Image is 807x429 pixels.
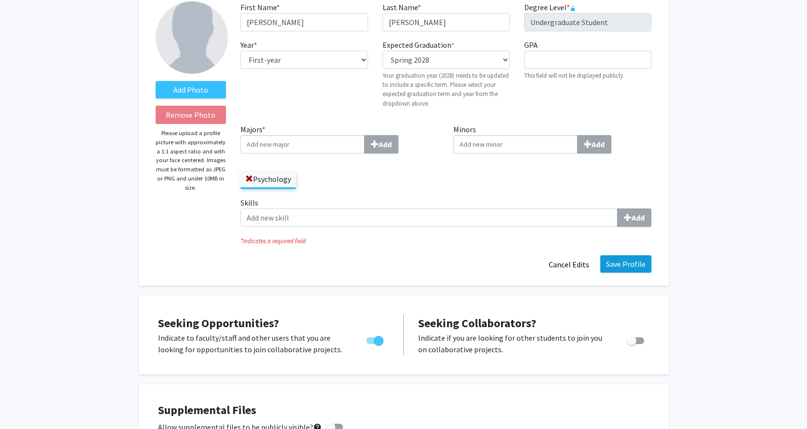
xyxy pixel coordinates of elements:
label: Skills [240,197,651,227]
iframe: Chat [7,386,41,422]
p: Indicate if you are looking for other students to join you on collaborative projects. [418,332,609,355]
button: Minors [577,135,611,153]
button: Remove Photo [156,106,226,124]
span: Seeking Collaborators? [418,316,536,331]
button: Skills [617,208,651,227]
input: MinorsAdd [453,135,578,153]
button: Save Profile [600,255,651,273]
i: Indicates a required field [240,236,651,246]
b: Add [379,139,392,149]
input: SkillsAdd [240,208,618,227]
button: Majors* [364,135,398,153]
label: First Name [240,1,280,13]
span: Seeking Opportunities? [158,316,279,331]
p: Please upload a profile picture with approximately a 1:1 aspect ratio and with your face centered... [156,129,226,192]
p: Your graduation year (2028) needs to be updated to include a specific term. Please select your ex... [383,71,510,108]
label: Expected Graduation [383,39,454,51]
label: Year [240,39,257,51]
div: Toggle [362,332,389,346]
label: Majors [240,124,439,153]
p: Indicate to faculty/staff and other users that you are looking for opportunities to join collabor... [158,332,348,355]
svg: This information is provided and automatically updated by Johns Hopkins University and is not edi... [570,5,576,11]
input: Majors*Add [240,135,365,153]
img: Profile Picture [156,1,228,74]
label: Last Name [383,1,421,13]
label: AddProfile Picture [156,81,226,98]
label: Minors [453,124,652,153]
label: GPA [524,39,538,51]
b: Add [592,139,605,149]
h4: Supplemental Files [158,403,649,417]
label: Degree Level [524,1,576,13]
small: This field will not be displayed publicly. [524,71,624,79]
b: Add [632,213,645,222]
div: Toggle [623,332,649,346]
label: Psychology [240,171,296,187]
button: Cancel Edits [542,255,595,274]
